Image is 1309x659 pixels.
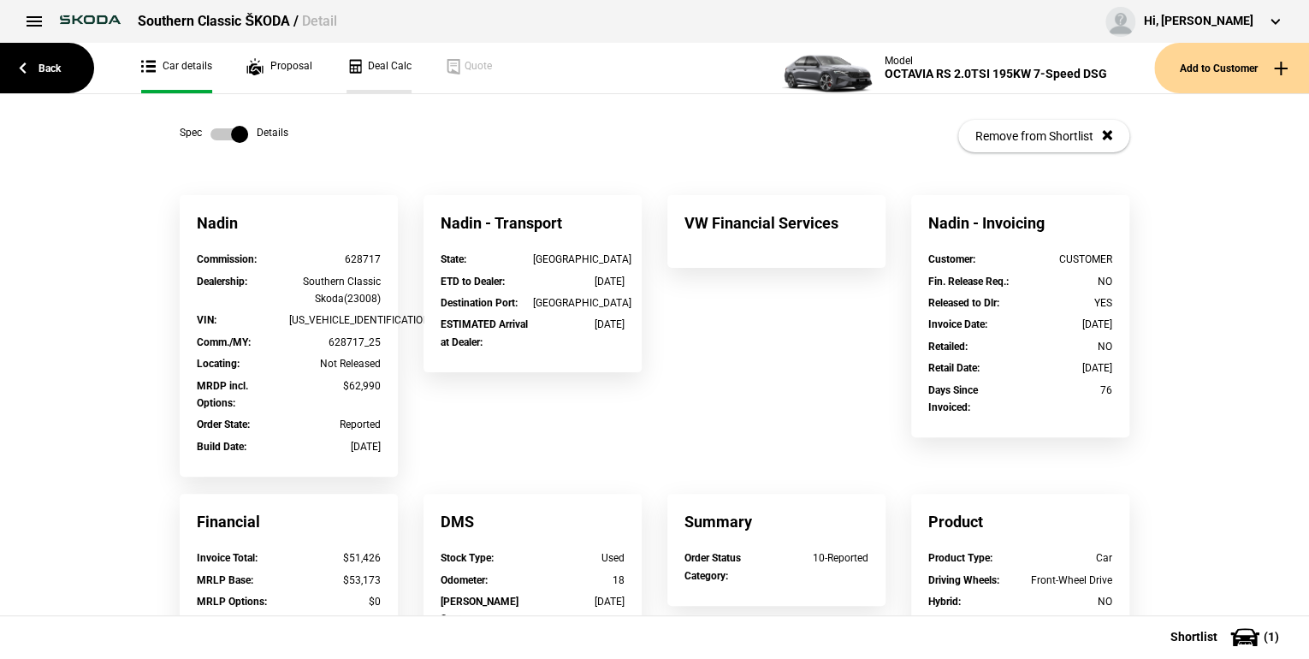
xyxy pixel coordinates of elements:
div: 18 [533,572,625,589]
div: OCTAVIA RS 2.0TSI 195KW 7-Speed DSG [885,67,1107,81]
strong: MRLP Options : [197,596,267,608]
strong: Comm./MY : [197,336,251,348]
div: [DATE] [533,316,625,333]
strong: Hybrid : [928,596,961,608]
strong: Locating : [197,358,240,370]
div: Car [1021,549,1113,567]
span: Shortlist [1170,631,1217,643]
div: Product [911,494,1129,549]
div: $0 [289,593,382,610]
a: Car details [141,43,212,93]
div: Nadin - Invoicing [911,195,1129,251]
strong: Build Date : [197,441,246,453]
div: Front-Wheel Drive [1021,572,1113,589]
strong: Fin. Release Req. : [928,276,1009,288]
div: Hi, [PERSON_NAME] [1144,13,1253,30]
strong: Released to Dlr : [928,297,999,309]
strong: Driving Wheels : [928,574,999,586]
strong: Order State : [197,419,250,430]
strong: Commission : [197,253,257,265]
div: Spec Details [180,126,288,143]
div: Southern Classic ŠKODA / [138,12,337,31]
strong: ETD to Dealer : [441,276,505,288]
button: Remove from Shortlist [958,120,1129,152]
strong: Invoice Total : [197,552,258,564]
div: DMS [423,494,642,549]
strong: Dealership : [197,276,247,288]
img: skoda.png [51,7,129,33]
div: [DATE] [533,593,625,610]
div: NO [1021,273,1113,290]
strong: MRDP incl. Options : [197,380,248,409]
div: $53,173 [289,572,382,589]
div: [DATE] [289,438,382,455]
div: 628717 [289,251,382,268]
div: 76 [1021,382,1113,399]
div: Financial [180,494,398,549]
strong: Stock Type : [441,552,494,564]
div: [GEOGRAPHIC_DATA] [533,294,625,312]
div: Model [885,55,1107,67]
div: Reported [289,416,382,433]
a: Proposal [246,43,312,93]
strong: MRLP Base : [197,574,253,586]
div: Not Released [289,355,382,372]
div: NO [1021,338,1113,355]
strong: Invoice Date : [928,318,987,330]
div: VW Financial Services [667,195,885,251]
strong: ESTIMATED Arrival at Dealer : [441,318,528,347]
div: 10-Reported [777,549,869,567]
div: NO [1021,593,1113,610]
div: [US_VEHICLE_IDENTIFICATION_NUMBER] [289,312,382,329]
div: YES [1021,294,1113,312]
div: CUSTOMER [1021,251,1113,268]
div: $51,426 [289,549,382,567]
button: Add to Customer [1154,43,1309,93]
strong: Odometer : [441,574,488,586]
div: Nadin - Transport [423,195,642,251]
div: Summary [667,494,885,549]
div: Southern Classic Skoda(23008) [289,273,382,308]
div: Used [533,549,625,567]
strong: Product Type : [928,552,992,564]
div: 628717_25 [289,334,382,351]
span: ( 1 ) [1264,631,1279,643]
span: Detail [302,13,337,29]
strong: VIN : [197,314,216,326]
div: $62,990 [289,377,382,395]
strong: Destination Port : [441,297,518,309]
div: [GEOGRAPHIC_DATA] [533,251,625,268]
div: [DATE] [533,273,625,290]
strong: Retailed : [928,341,968,353]
div: Nadin [180,195,398,251]
div: [DATE] [1021,359,1113,377]
strong: [PERSON_NAME] Start : [441,596,518,625]
strong: State : [441,253,466,265]
strong: Order Status Category : [684,552,741,581]
strong: Customer : [928,253,975,265]
strong: Retail Date : [928,362,980,374]
strong: Days Since Invoiced : [928,384,978,413]
button: Shortlist(1) [1145,615,1309,658]
a: Deal Calc [346,43,412,93]
div: [DATE] [1021,316,1113,333]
